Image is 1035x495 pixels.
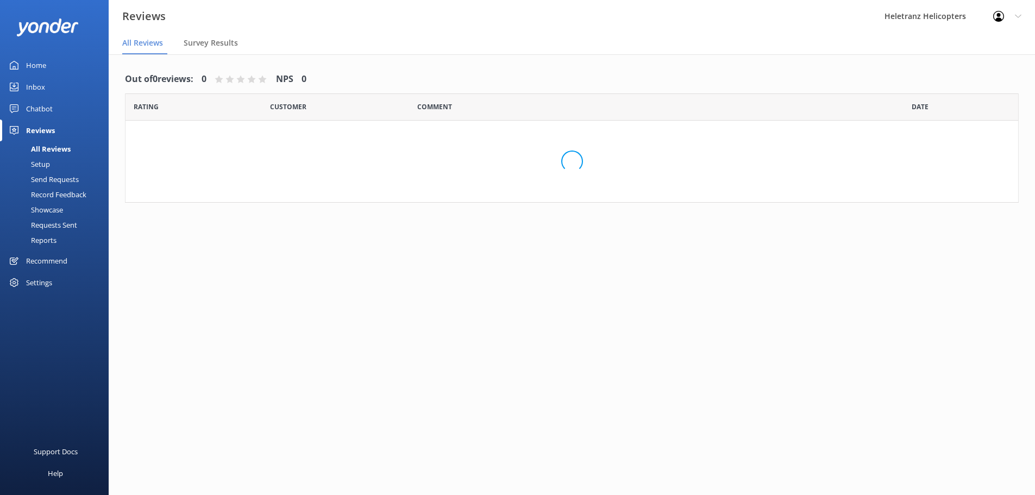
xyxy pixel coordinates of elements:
div: Help [48,462,63,484]
div: Record Feedback [7,187,86,202]
span: All Reviews [122,37,163,48]
span: Date [270,102,306,112]
span: Date [912,102,929,112]
div: Inbox [26,76,45,98]
div: Recommend [26,250,67,272]
h4: 0 [302,72,306,86]
h3: Reviews [122,8,166,25]
img: yonder-white-logo.png [16,18,79,36]
div: Support Docs [34,441,78,462]
h4: Out of 0 reviews: [125,72,193,86]
h4: 0 [202,72,206,86]
div: Reports [7,233,57,248]
div: All Reviews [7,141,71,156]
span: Date [134,102,159,112]
div: Showcase [7,202,63,217]
div: Home [26,54,46,76]
div: Requests Sent [7,217,77,233]
div: Send Requests [7,172,79,187]
a: Requests Sent [7,217,109,233]
div: Setup [7,156,50,172]
a: Showcase [7,202,109,217]
div: Settings [26,272,52,293]
span: Survey Results [184,37,238,48]
a: Record Feedback [7,187,109,202]
a: Setup [7,156,109,172]
a: All Reviews [7,141,109,156]
span: Question [417,102,452,112]
a: Send Requests [7,172,109,187]
a: Reports [7,233,109,248]
div: Reviews [26,120,55,141]
div: Chatbot [26,98,53,120]
h4: NPS [276,72,293,86]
